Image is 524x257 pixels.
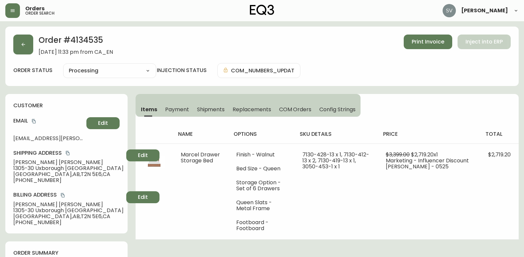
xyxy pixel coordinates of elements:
span: $2,719.20 x 1 [411,151,438,158]
span: [PHONE_NUMBER] [13,177,124,183]
span: [PHONE_NUMBER] [13,219,124,225]
button: Edit [126,149,159,161]
h4: options [234,130,289,138]
span: [GEOGRAPHIC_DATA] , AB , T2N 5E6 , CA [13,214,124,219]
h4: name [178,130,223,138]
h4: customer [13,102,120,109]
span: 1305-30 Uxborough [GEOGRAPHIC_DATA] [13,165,124,171]
li: Finish - Walnut [236,152,286,158]
li: Queen Slats - Metal Frame [236,200,286,212]
img: 0ef69294c49e88f033bcbeb13310b844 [443,4,456,17]
span: 1305-30 Uxborough [GEOGRAPHIC_DATA] [13,208,124,214]
span: $2,719.20 [488,151,511,158]
span: Marketing - Influencer Discount [PERSON_NAME] - 0525 [386,157,469,170]
li: Footboard - Footboard [236,219,286,231]
span: Edit [138,152,148,159]
h4: order summary [13,249,120,257]
span: Items [141,106,157,113]
span: Payment [165,106,189,113]
h4: Shipping Address [13,149,124,157]
span: [PERSON_NAME] [PERSON_NAME] [13,202,124,208]
span: Shipments [197,106,225,113]
button: copy [31,118,37,125]
h2: Order # 4134535 [39,35,113,49]
span: Print Invoice [412,38,444,45]
h4: Email [13,117,84,125]
h4: injection status [157,67,207,74]
span: [PERSON_NAME] [PERSON_NAME] [13,159,124,165]
span: Replacements [233,106,271,113]
img: logo [250,5,274,15]
h4: total [485,130,513,138]
span: 7130-428-13 x 1, 7130-412-13 x 2, 7130-419-13 x 1, 3050-453-1 x 1 [302,151,369,170]
span: [GEOGRAPHIC_DATA] , AB , T2N 5E6 , CA [13,171,124,177]
h4: sku details [300,130,372,138]
span: Config Strings [319,106,355,113]
span: [DATE] 11:33 pm from CA_EN [39,49,113,55]
button: copy [64,150,71,156]
h4: price [383,130,475,138]
button: Edit [86,117,120,129]
span: Edit [98,120,108,127]
label: order status [13,67,52,74]
li: Bed Size - Queen [236,166,286,172]
span: Marcel Drawer Storage Bed [181,151,220,164]
h5: order search [25,11,54,15]
img: 7130-428-13-400-1-cljmt2o8o0d9o01864h8dvji4.jpg [144,152,165,173]
button: Edit [126,191,159,203]
h4: Billing Address [13,191,124,199]
button: Print Invoice [404,35,452,49]
span: $3,399.00 [386,151,410,158]
span: Edit [138,194,148,201]
span: [PERSON_NAME] [461,8,508,13]
button: copy [59,192,66,199]
li: Storage Option - Set of 6 Drawers [236,180,286,192]
span: Orders [25,6,45,11]
span: [EMAIL_ADDRESS][PERSON_NAME][DOMAIN_NAME] [13,135,84,141]
span: COM Orders [279,106,312,113]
